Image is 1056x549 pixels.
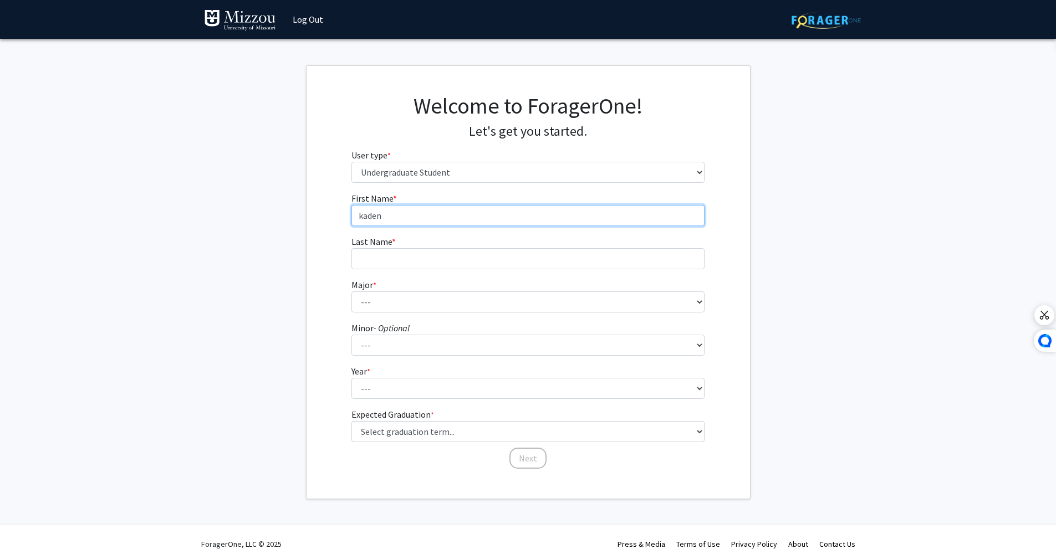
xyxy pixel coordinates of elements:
[792,12,861,29] img: ForagerOne Logo
[351,365,370,378] label: Year
[374,322,410,333] i: - Optional
[8,499,47,541] iframe: Chat
[351,124,705,140] h4: Let's get you started.
[788,539,808,549] a: About
[204,9,276,32] img: University of Missouri Logo
[351,278,376,291] label: Major
[731,539,777,549] a: Privacy Policy
[351,148,391,162] label: User type
[509,448,547,469] button: Next
[351,93,705,119] h1: Welcome to ForagerOne!
[618,539,665,549] a: Press & Media
[351,193,393,204] span: First Name
[676,539,720,549] a: Terms of Use
[351,321,410,335] label: Minor
[819,539,855,549] a: Contact Us
[351,236,392,247] span: Last Name
[351,408,434,421] label: Expected Graduation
